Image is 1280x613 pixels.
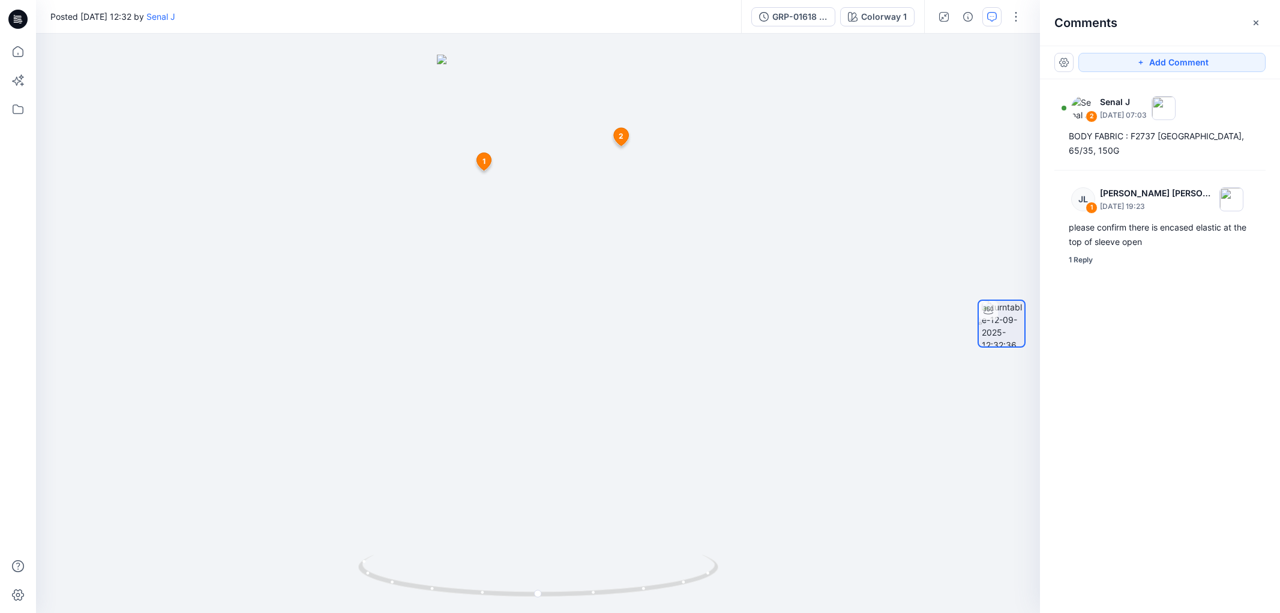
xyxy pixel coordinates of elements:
span: Posted [DATE] 12:32 by [50,10,175,23]
button: Add Comment [1078,53,1266,72]
div: BODY FABRIC : F2737 [GEOGRAPHIC_DATA], 65/35, 150G [1069,129,1251,158]
div: 2 [1086,110,1098,122]
img: turntable-12-09-2025-12:32:36 [982,301,1024,346]
p: [DATE] 19:23 [1100,201,1215,213]
div: GRP-01618 GATHERED NECK TEE + FLOWY SHORT_DEVELOPMENT [772,10,828,23]
button: Details [958,7,978,26]
div: 1 Reply [1069,254,1093,266]
div: Colorway 1 [861,10,907,23]
div: 1 [1086,202,1098,214]
p: Senal J [1100,95,1147,109]
p: [PERSON_NAME] [PERSON_NAME] [1100,186,1215,201]
p: [DATE] 07:03 [1100,109,1147,121]
img: Senal J [1071,96,1095,120]
h2: Comments [1054,16,1117,30]
button: Colorway 1 [840,7,915,26]
div: please confirm there is encased elastic at the top of sleeve open [1069,220,1251,249]
button: GRP-01618 GATHERED NECK TEE + FLOWY SHORT_DEVELOPMENT [751,7,835,26]
div: JL [1071,187,1095,211]
a: Senal J [146,11,175,22]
